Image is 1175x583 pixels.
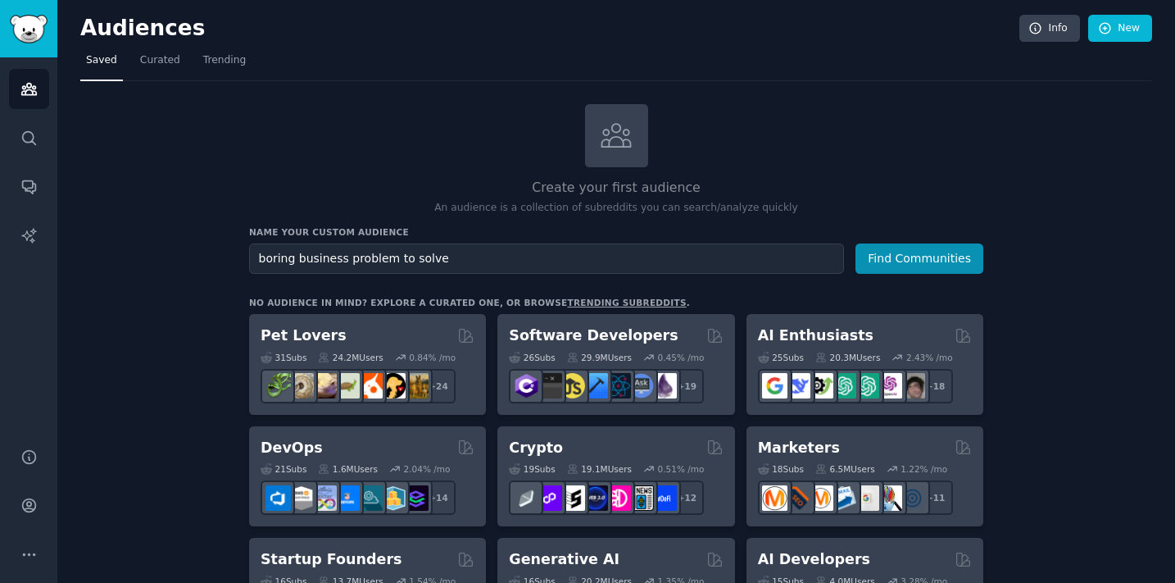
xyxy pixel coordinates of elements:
div: 1.22 % /mo [901,463,947,475]
img: chatgpt_prompts_ [854,373,879,399]
div: 2.43 % /mo [906,352,953,363]
div: 0.45 % /mo [658,352,705,363]
img: Emailmarketing [831,485,856,511]
div: 19.1M Users [567,463,632,475]
img: bigseo [785,485,810,511]
img: AskMarketing [808,485,833,511]
h2: Generative AI [509,549,619,570]
span: Saved [86,53,117,68]
h2: Pet Lovers [261,326,347,346]
h2: AI Enthusiasts [758,326,873,346]
div: + 19 [669,369,704,403]
a: Curated [134,48,186,81]
img: software [537,373,562,399]
img: herpetology [265,373,291,399]
img: learnjavascript [560,373,585,399]
h2: AI Developers [758,549,870,570]
h2: Crypto [509,438,563,458]
img: OnlineMarketing [900,485,925,511]
div: 20.3M Users [815,352,880,363]
img: chatgpt_promptDesign [831,373,856,399]
a: New [1088,15,1152,43]
img: ethfinance [514,485,539,511]
a: Trending [197,48,252,81]
div: + 12 [669,481,704,515]
button: Find Communities [855,244,983,274]
input: Pick a short name, like "Digital Marketers" or "Movie-Goers" [249,244,844,274]
img: defiblockchain [606,485,631,511]
span: Curated [140,53,180,68]
img: turtle [334,373,360,399]
img: web3 [583,485,608,511]
h2: Software Developers [509,326,678,346]
div: + 14 [421,481,456,515]
img: platformengineering [357,485,383,511]
img: DevOpsLinks [334,485,360,511]
div: + 11 [919,481,953,515]
div: 26 Sub s [509,352,555,363]
img: AItoolsCatalog [808,373,833,399]
div: 2.04 % /mo [404,463,451,475]
span: Trending [203,53,246,68]
img: content_marketing [762,485,787,511]
img: elixir [651,373,677,399]
img: OpenAIDev [877,373,902,399]
a: Info [1019,15,1080,43]
div: 24.2M Users [318,352,383,363]
div: + 24 [421,369,456,403]
h2: DevOps [261,438,323,458]
img: googleads [854,485,879,511]
div: + 18 [919,369,953,403]
div: No audience in mind? Explore a curated one, or browse . [249,297,690,308]
img: GummySearch logo [10,15,48,43]
h2: Marketers [758,438,840,458]
div: 25 Sub s [758,352,804,363]
img: AWS_Certified_Experts [288,485,314,511]
img: MarketingResearch [877,485,902,511]
img: AskComputerScience [628,373,654,399]
img: iOSProgramming [583,373,608,399]
img: Docker_DevOps [311,485,337,511]
p: An audience is a collection of subreddits you can search/analyze quickly [249,201,983,216]
div: 0.84 % /mo [409,352,456,363]
img: dogbreed [403,373,429,399]
div: 1.6M Users [318,463,378,475]
img: ballpython [288,373,314,399]
img: aws_cdk [380,485,406,511]
div: 18 Sub s [758,463,804,475]
div: 31 Sub s [261,352,306,363]
img: GoogleGeminiAI [762,373,787,399]
h3: Name your custom audience [249,226,983,238]
img: csharp [514,373,539,399]
img: ArtificalIntelligence [900,373,925,399]
div: 21 Sub s [261,463,306,475]
img: DeepSeek [785,373,810,399]
img: CryptoNews [628,485,654,511]
h2: Startup Founders [261,549,401,570]
div: 6.5M Users [815,463,875,475]
h2: Audiences [80,16,1019,42]
div: 0.51 % /mo [658,463,705,475]
img: PlatformEngineers [403,485,429,511]
div: 29.9M Users [567,352,632,363]
img: defi_ [651,485,677,511]
a: trending subreddits [567,298,686,307]
div: 19 Sub s [509,463,555,475]
h2: Create your first audience [249,178,983,198]
img: PetAdvice [380,373,406,399]
img: reactnative [606,373,631,399]
img: azuredevops [265,485,291,511]
img: cockatiel [357,373,383,399]
img: ethstaker [560,485,585,511]
a: Saved [80,48,123,81]
img: leopardgeckos [311,373,337,399]
img: 0xPolygon [537,485,562,511]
